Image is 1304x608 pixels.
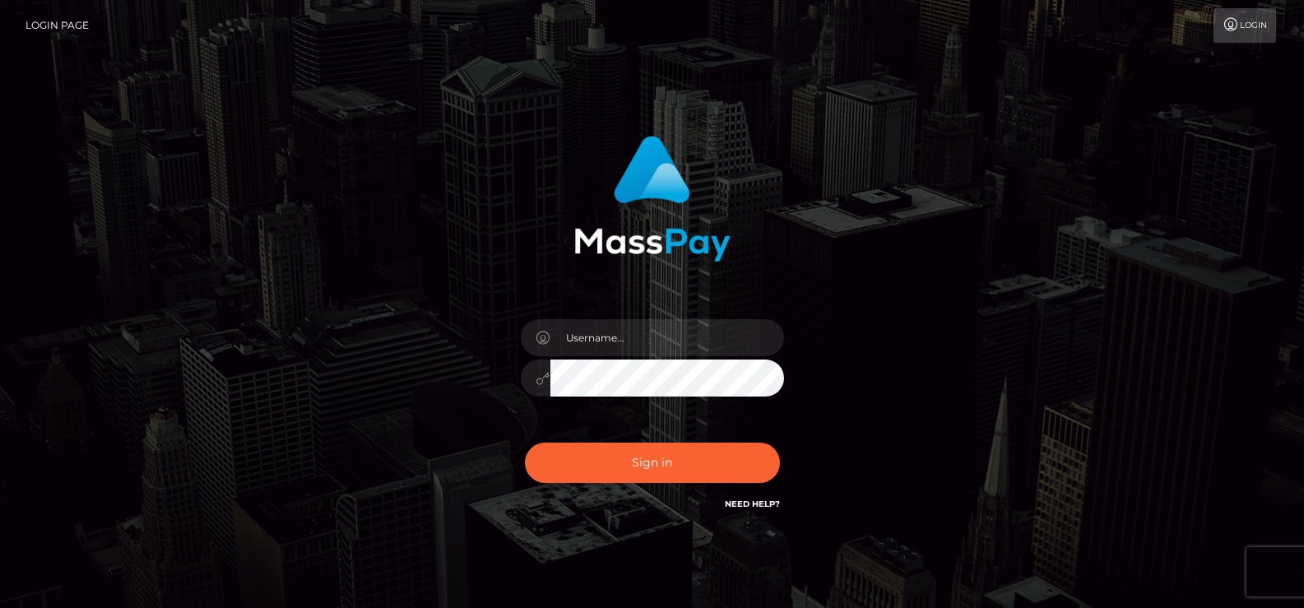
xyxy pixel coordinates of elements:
button: Sign in [525,443,780,483]
a: Login Page [26,8,89,43]
img: MassPay Login [574,136,731,262]
a: Login [1214,8,1276,43]
input: Username... [550,319,784,356]
a: Need Help? [725,499,780,509]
